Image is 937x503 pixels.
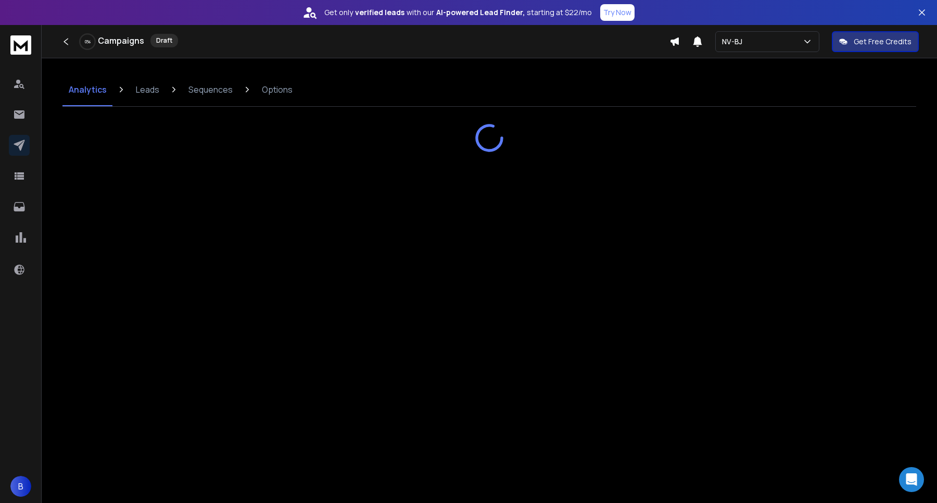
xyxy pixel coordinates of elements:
p: Leads [136,83,159,96]
p: Options [262,83,293,96]
p: Get only with our starting at $22/mo [324,7,592,18]
a: Analytics [62,73,113,106]
a: Leads [130,73,166,106]
a: Options [256,73,299,106]
div: Draft [150,34,178,47]
button: Try Now [600,4,635,21]
button: B [10,476,31,497]
p: Analytics [69,83,107,96]
p: Sequences [188,83,233,96]
h1: Campaigns [98,34,144,47]
div: Open Intercom Messenger [899,467,924,492]
strong: AI-powered Lead Finder, [436,7,525,18]
a: Sequences [182,73,239,106]
p: NV-BJ [722,36,746,47]
p: Try Now [603,7,631,18]
p: 0 % [85,39,91,45]
button: Get Free Credits [832,31,919,52]
p: Get Free Credits [854,36,911,47]
strong: verified leads [355,7,404,18]
img: logo [10,35,31,55]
